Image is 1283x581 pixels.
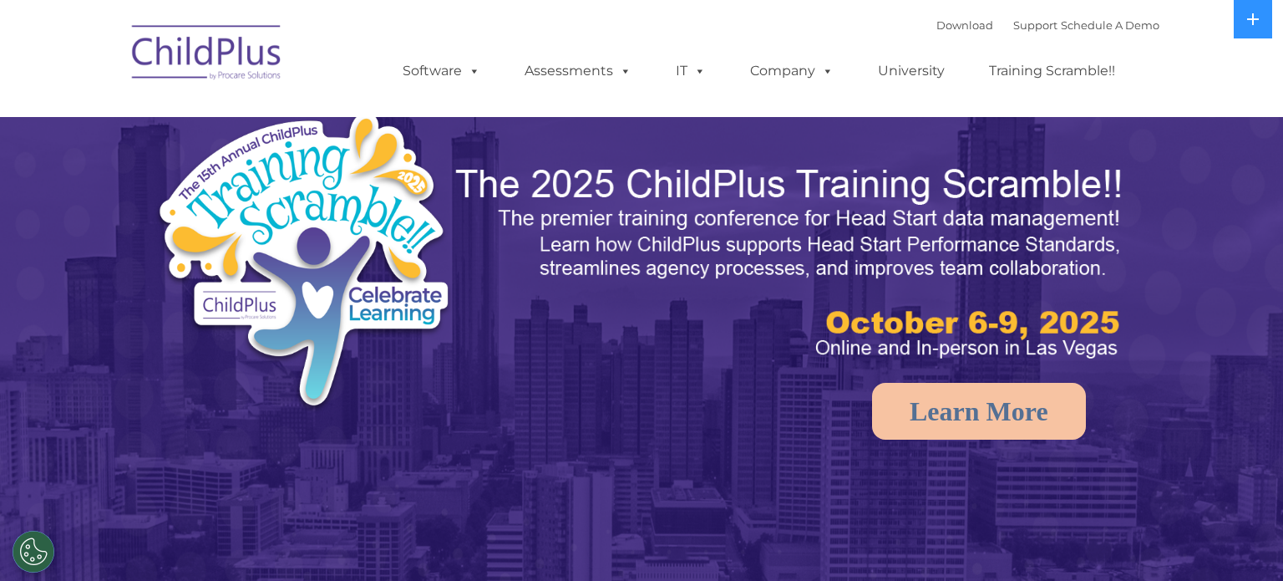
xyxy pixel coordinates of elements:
font: | [936,18,1159,32]
a: Assessments [508,54,648,88]
a: Training Scramble!! [972,54,1132,88]
a: Company [733,54,850,88]
a: University [861,54,961,88]
a: IT [659,54,723,88]
img: ChildPlus by Procare Solutions [124,13,291,97]
a: Support [1013,18,1057,32]
a: Software [386,54,497,88]
button: Cookies Settings [13,531,54,573]
a: Schedule A Demo [1061,18,1159,32]
a: Learn More [872,383,1086,440]
a: Download [936,18,993,32]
